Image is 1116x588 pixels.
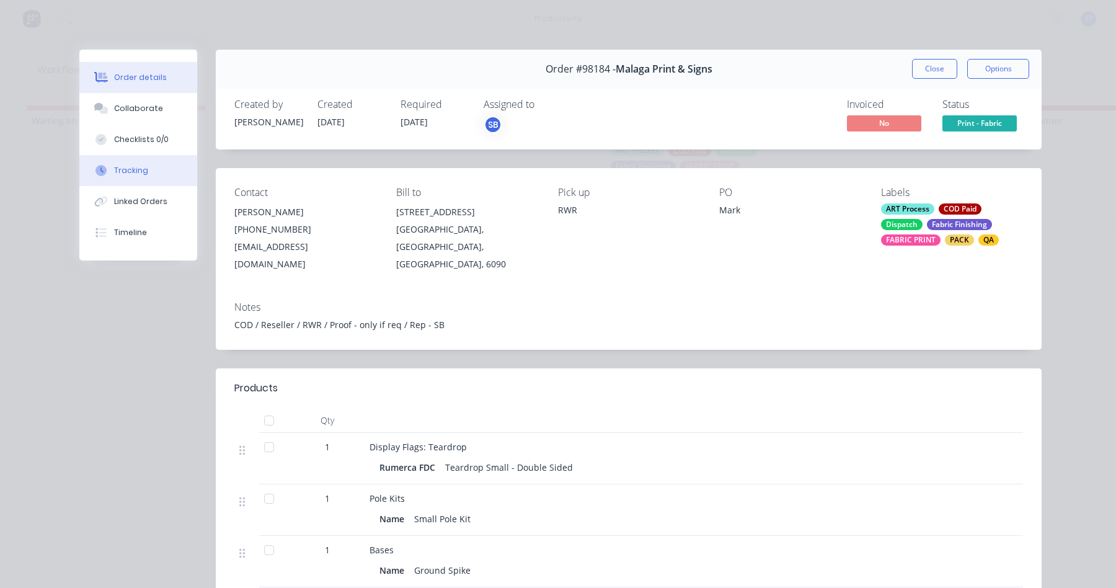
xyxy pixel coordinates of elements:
div: COD Paid [939,203,981,215]
span: Display Flags: Teardrop [370,441,467,453]
span: Order #98184 - [546,63,616,75]
button: Order details [79,62,197,93]
div: [GEOGRAPHIC_DATA], [GEOGRAPHIC_DATA], [GEOGRAPHIC_DATA], 6090 [396,221,538,273]
button: Linked Orders [79,186,197,217]
div: Labels [881,187,1023,198]
div: Products [234,381,278,396]
div: Fabric Finishing [927,219,992,230]
div: Ground Spike [409,561,476,579]
div: Tracking [114,165,148,176]
div: Mark [719,203,861,221]
div: [STREET_ADDRESS][GEOGRAPHIC_DATA], [GEOGRAPHIC_DATA], [GEOGRAPHIC_DATA], 6090 [396,203,538,273]
div: Required [401,99,469,110]
button: Checklists 0/0 [79,124,197,155]
span: 1 [325,440,330,453]
button: SB [484,115,502,134]
div: [PERSON_NAME][PHONE_NUMBER][EMAIL_ADDRESS][DOMAIN_NAME] [234,203,376,273]
div: Rumerca FDC [379,458,440,476]
div: Teardrop Small - Double Sided [440,458,578,476]
div: Name [379,561,409,579]
div: Collaborate [114,103,163,114]
div: [PERSON_NAME] [234,115,303,128]
div: Dispatch [881,219,923,230]
div: [STREET_ADDRESS] [396,203,538,221]
div: Checklists 0/0 [114,134,169,145]
div: Qty [290,408,365,433]
button: Close [912,59,957,79]
div: [PHONE_NUMBER] [234,221,376,238]
div: Bill to [396,187,538,198]
div: Contact [234,187,376,198]
span: 1 [325,492,330,505]
span: [DATE] [401,116,428,128]
div: Name [379,510,409,528]
span: Print - Fabric [942,115,1017,131]
div: [PERSON_NAME] [234,203,376,221]
div: Created [317,99,386,110]
div: Assigned to [484,99,608,110]
button: Collaborate [79,93,197,124]
div: PACK [945,234,974,246]
button: Timeline [79,217,197,248]
div: Order details [114,72,167,83]
span: Bases [370,544,394,556]
span: 1 [325,543,330,556]
span: No [847,115,921,131]
div: QA [978,234,999,246]
div: Pick up [558,187,700,198]
div: Created by [234,99,303,110]
div: Linked Orders [114,196,167,207]
span: Malaga Print & Signs [616,63,712,75]
div: ART Process [881,203,934,215]
button: Tracking [79,155,197,186]
button: Print - Fabric [942,115,1017,134]
div: PO [719,187,861,198]
div: [EMAIL_ADDRESS][DOMAIN_NAME] [234,238,376,273]
div: Small Pole Kit [409,510,476,528]
button: Options [967,59,1029,79]
div: COD / Reseller / RWR / Proof - only if req / Rep - SB [234,318,1023,331]
div: Invoiced [847,99,928,110]
span: [DATE] [317,116,345,128]
div: Status [942,99,1023,110]
div: Timeline [114,227,147,238]
div: Notes [234,301,1023,313]
div: FABRIC PRINT [881,234,941,246]
div: RWR [558,203,700,216]
span: Pole Kits [370,492,405,504]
